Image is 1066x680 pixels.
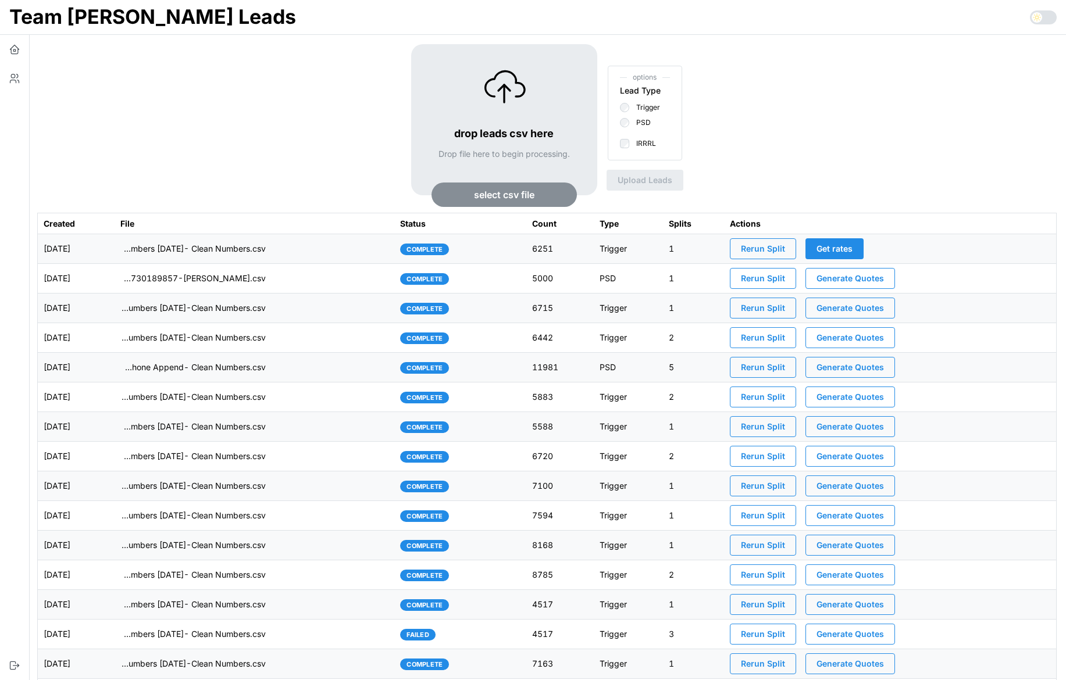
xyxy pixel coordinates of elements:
div: Lead Type [620,84,661,97]
button: Generate Quotes [805,505,895,526]
p: imports/[PERSON_NAME]/1754914923095-TU Master List With Numbers [DATE]-Clean Numbers.csv [120,539,266,551]
span: Generate Quotes [817,298,884,318]
span: complete [407,274,443,284]
td: 4517 [526,590,594,620]
td: Trigger [594,560,663,590]
span: Generate Quotes [817,565,884,585]
th: Count [526,213,594,234]
span: Generate Quotes [817,535,884,555]
td: [DATE] [38,412,115,442]
td: 3 [663,620,724,649]
p: imports/[PERSON_NAME]/1754575984194-TU Master List With Numbers [DATE]- Clean Numbers.csv [120,628,266,640]
td: 2 [663,382,724,412]
button: Generate Quotes [805,386,895,407]
td: 6720 [526,442,594,471]
button: Generate Quotes [805,268,895,289]
td: 11981 [526,353,594,382]
span: Rerun Split [741,239,785,259]
td: 5000 [526,264,594,294]
span: Rerun Split [741,387,785,407]
th: Actions [724,213,1056,234]
td: Trigger [594,590,663,620]
button: Generate Quotes [805,624,895,645]
span: Rerun Split [741,476,785,496]
span: Generate Quotes [817,328,884,348]
span: complete [407,303,443,314]
span: Generate Quotes [817,506,884,525]
td: 7163 [526,649,594,679]
td: Trigger [594,234,663,264]
button: Get rates [805,238,864,259]
button: Generate Quotes [805,564,895,585]
h1: Team [PERSON_NAME] Leads [9,4,296,30]
span: Rerun Split [741,565,785,585]
th: File [115,213,394,234]
span: complete [407,333,443,343]
th: Created [38,213,115,234]
td: 5883 [526,382,594,412]
th: Type [594,213,663,234]
td: [DATE] [38,442,115,471]
td: [DATE] [38,234,115,264]
button: Generate Quotes [805,475,895,496]
button: Rerun Split [730,505,796,526]
button: Generate Quotes [805,416,895,437]
span: Generate Quotes [817,624,884,644]
p: imports/[PERSON_NAME]/1755092422460-TU Master List With Numbers [DATE]-Clean Numbers.csv [120,480,266,492]
td: 6251 [526,234,594,264]
td: 7100 [526,471,594,501]
button: Rerun Split [730,624,796,645]
span: options [620,72,670,83]
button: Rerun Split [730,564,796,585]
td: 8168 [526,531,594,560]
span: Upload Leads [618,170,672,190]
p: imports/[PERSON_NAME]/1755267304807-TU Master List With Numbers [DATE]- Clean Numbers.csv [120,421,266,432]
td: 1 [663,471,724,501]
td: 4517 [526,620,594,649]
label: Trigger [629,103,660,112]
button: Rerun Split [730,416,796,437]
span: Generate Quotes [817,357,884,377]
p: imports/[PERSON_NAME]/1754582456659-TU Master List With Numbers [DATE]- Clean Numbers.csv [120,599,266,610]
td: 1 [663,590,724,620]
td: 2 [663,442,724,471]
button: Rerun Split [730,327,796,348]
span: complete [407,541,443,551]
td: 5588 [526,412,594,442]
td: 1 [663,264,724,294]
td: Trigger [594,531,663,560]
button: Generate Quotes [805,298,895,318]
label: IRRRL [629,139,656,148]
span: Rerun Split [741,506,785,525]
td: 1 [663,294,724,323]
span: Generate Quotes [817,417,884,436]
label: PSD [629,118,651,127]
span: Rerun Split [741,535,785,555]
button: Generate Quotes [805,446,895,467]
td: Trigger [594,649,663,679]
button: Rerun Split [730,653,796,674]
td: 7594 [526,501,594,531]
span: Generate Quotes [817,269,884,288]
button: Generate Quotes [805,653,895,674]
td: 1 [663,501,724,531]
td: [DATE] [38,531,115,560]
span: complete [407,570,443,581]
td: [DATE] [38,590,115,620]
p: imports/[PERSON_NAME]/1755554868013-VA IRRRL Leads Master List [DATE]- Cell Phone Append- Clean N... [120,362,266,373]
span: Rerun Split [741,654,785,674]
span: complete [407,422,443,432]
span: complete [407,511,443,521]
span: complete [407,392,443,403]
th: Status [394,213,526,234]
button: Rerun Split [730,298,796,318]
span: complete [407,244,443,255]
td: Trigger [594,294,663,323]
button: Upload Leads [607,170,683,191]
span: Get rates [817,239,853,259]
td: Trigger [594,501,663,531]
td: Trigger [594,412,663,442]
p: imports/[PERSON_NAME]/1754663328317-TU Master List With Numbers [DATE]- Clean Numbers.csv [120,569,266,581]
td: 2 [663,323,724,353]
td: 2 [663,560,724,590]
